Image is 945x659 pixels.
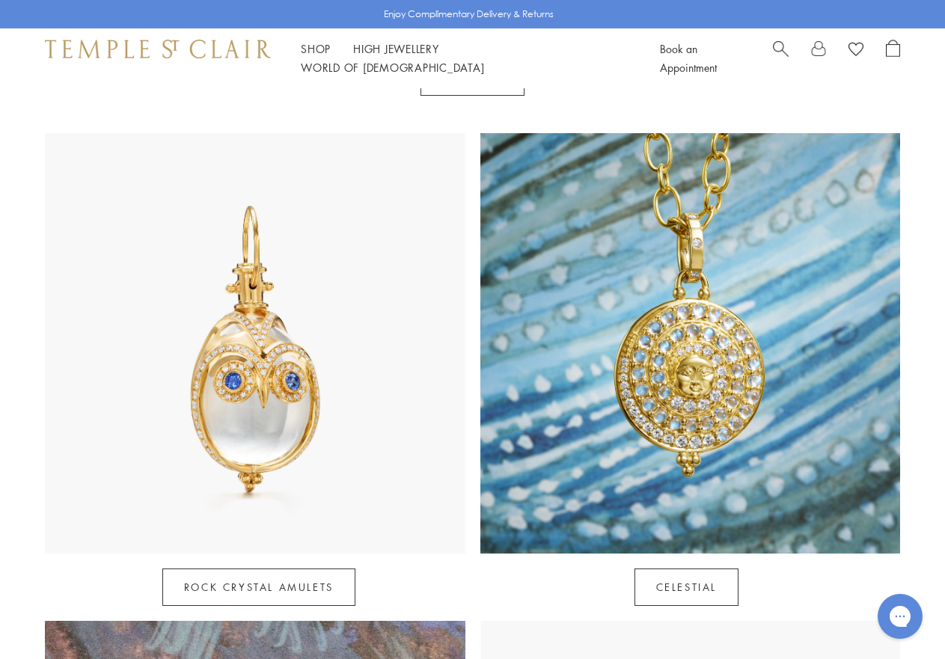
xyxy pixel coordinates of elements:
iframe: Gorgias live chat messenger [870,589,930,644]
nav: Main navigation [301,40,626,77]
a: Celestial [634,568,738,606]
a: Rock Crystal Amulets [162,568,355,606]
a: Book an Appointment [660,41,717,75]
img: Temple St. Clair [45,40,271,58]
a: Search [773,40,789,77]
p: Enjoy Complimentary Delivery & Returns [384,7,554,22]
a: World of [DEMOGRAPHIC_DATA]World of [DEMOGRAPHIC_DATA] [301,60,484,75]
a: View Wishlist [848,40,863,62]
a: High JewelleryHigh Jewellery [353,41,439,56]
a: ShopShop [301,41,331,56]
a: Open Shopping Bag [886,40,900,77]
